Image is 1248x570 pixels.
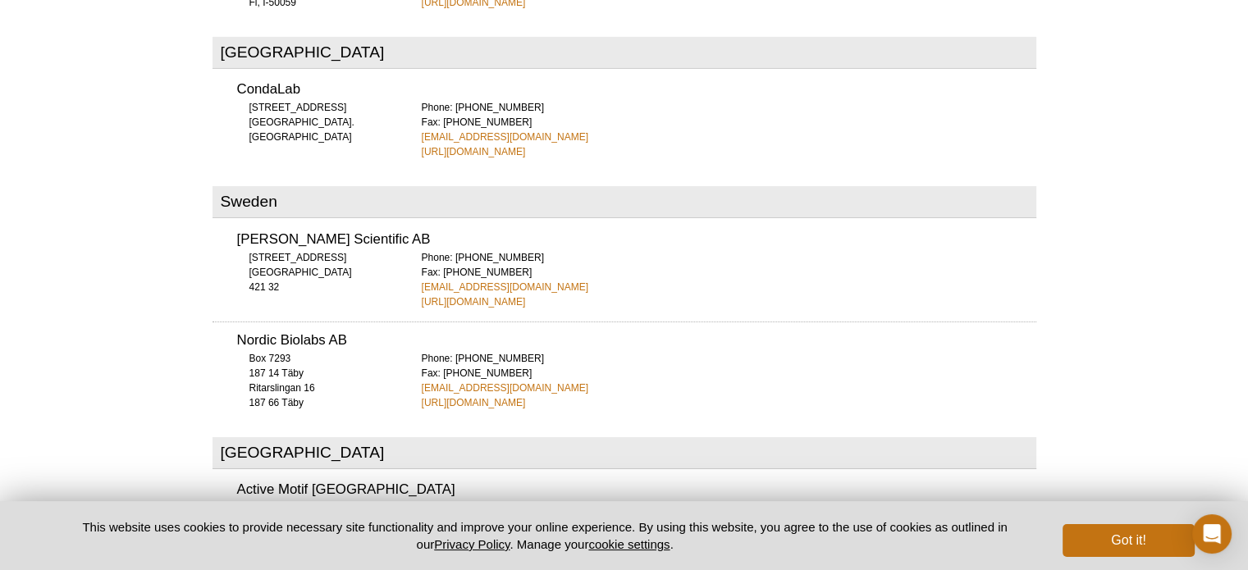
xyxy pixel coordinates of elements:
[237,334,1036,348] h3: Nordic Biolabs AB
[237,351,401,410] div: Box 7293 187 14 Täby Ritarslingan 16 187 66 Täby
[422,351,1036,410] div: Phone: [PHONE_NUMBER] Fax: [PHONE_NUMBER]
[237,100,401,144] div: [STREET_ADDRESS] [GEOGRAPHIC_DATA]. [GEOGRAPHIC_DATA]
[422,100,1036,159] div: Phone: [PHONE_NUMBER] Fax: [PHONE_NUMBER]
[422,130,588,144] a: [EMAIL_ADDRESS][DOMAIN_NAME]
[237,500,401,530] div: [PERSON_NAME] 167 – boîte 4 BE-1410 [GEOGRAPHIC_DATA]
[237,233,1036,247] h3: [PERSON_NAME] Scientific AB
[422,144,526,159] a: [URL][DOMAIN_NAME]
[1192,514,1232,554] div: Open Intercom Messenger
[422,250,1036,309] div: Phone: [PHONE_NUMBER] Fax: [PHONE_NUMBER]
[588,537,670,551] button: cookie settings
[54,518,1036,553] p: This website uses cookies to provide necessary site functionality and improve your online experie...
[434,537,510,551] a: Privacy Policy
[213,186,1036,218] h2: Sweden
[422,500,1036,530] div: Phone: [PHONE_NUMBER]
[422,280,588,294] a: [EMAIL_ADDRESS][DOMAIN_NAME]
[1063,524,1194,557] button: Got it!
[213,37,1036,69] h2: [GEOGRAPHIC_DATA]
[213,437,1036,469] h2: [GEOGRAPHIC_DATA]
[422,395,526,410] a: [URL][DOMAIN_NAME]
[237,250,401,294] div: [STREET_ADDRESS] [GEOGRAPHIC_DATA] 421 32
[237,83,1036,97] h3: CondaLab
[422,294,526,309] a: [URL][DOMAIN_NAME]
[237,483,1036,497] h3: Active Motif [GEOGRAPHIC_DATA]
[422,381,588,395] a: [EMAIL_ADDRESS][DOMAIN_NAME]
